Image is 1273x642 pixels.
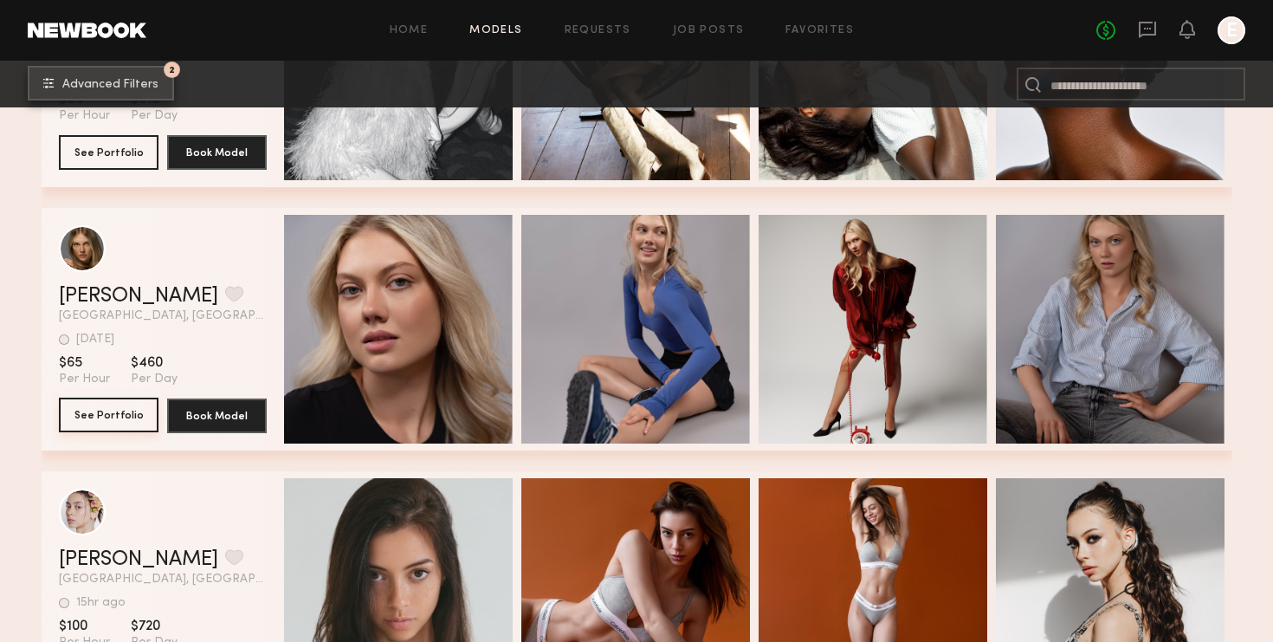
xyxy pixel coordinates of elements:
[59,310,267,322] span: [GEOGRAPHIC_DATA], [GEOGRAPHIC_DATA]
[167,135,267,170] button: Book Model
[167,399,267,433] button: Book Model
[390,25,429,36] a: Home
[59,618,110,635] span: $100
[59,286,218,307] a: [PERSON_NAME]
[469,25,522,36] a: Models
[62,79,158,91] span: Advanced Filters
[59,549,218,570] a: [PERSON_NAME]
[1218,16,1245,44] a: E
[673,25,745,36] a: Job Posts
[131,618,178,635] span: $720
[59,108,110,124] span: Per Hour
[59,354,110,372] span: $65
[59,574,267,586] span: [GEOGRAPHIC_DATA], [GEOGRAPHIC_DATA]
[28,66,174,101] button: 2Advanced Filters
[59,399,158,433] a: See Portfolio
[76,334,114,346] div: [DATE]
[131,108,178,124] span: Per Day
[131,372,178,387] span: Per Day
[59,372,110,387] span: Per Hour
[131,354,178,372] span: $460
[565,25,631,36] a: Requests
[59,398,158,432] button: See Portfolio
[169,66,175,74] span: 2
[59,135,158,170] button: See Portfolio
[785,25,854,36] a: Favorites
[76,597,126,609] div: 15hr ago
